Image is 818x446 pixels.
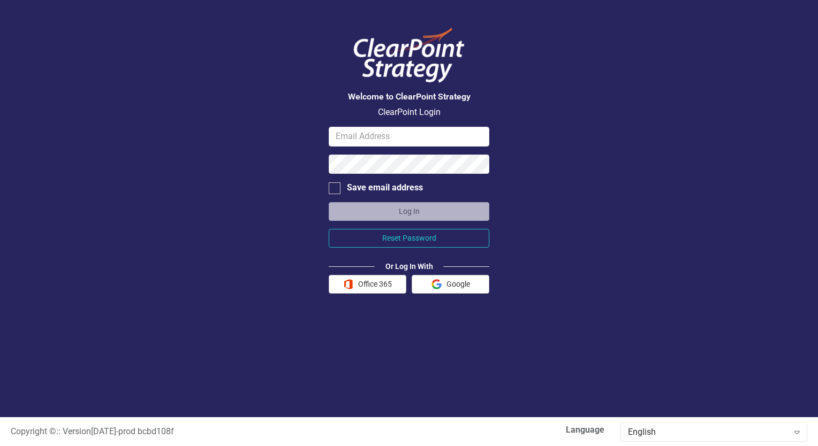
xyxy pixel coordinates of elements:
img: Google [431,279,442,289]
button: Office 365 [329,275,406,294]
button: Log In [329,202,489,221]
div: English [628,426,789,439]
img: ClearPoint Logo [345,21,473,89]
div: Save email address [347,182,423,194]
div: :: Version [DATE] - prod bcbd108f [3,426,409,438]
p: ClearPoint Login [329,106,489,119]
button: Reset Password [329,229,489,248]
span: Copyright © [11,426,56,436]
button: Google [412,275,489,294]
div: Or Log In With [375,261,444,272]
img: Office 365 [343,279,353,289]
label: Language [417,424,604,436]
input: Email Address [329,127,489,147]
h3: Welcome to ClearPoint Strategy [329,92,489,102]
